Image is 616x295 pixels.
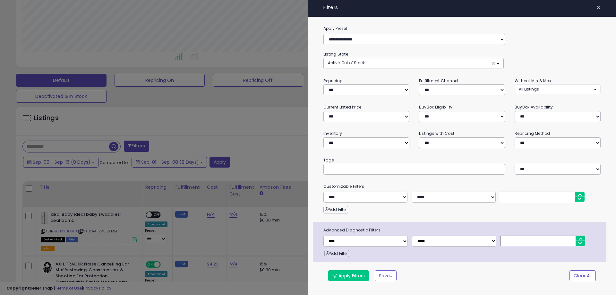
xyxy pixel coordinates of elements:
[323,131,342,136] small: Inventory
[328,270,369,281] button: Apply Filters
[324,250,349,257] button: Add Filter
[319,157,605,164] small: Tags
[519,86,539,92] span: All Listings
[569,270,596,281] button: Clear All
[515,104,553,110] small: BuyBox Availability
[323,206,348,213] button: Add Filter
[323,51,348,57] small: Listing State
[375,270,397,281] button: Save
[319,25,605,32] label: Apply Preset:
[594,3,603,12] button: ×
[515,131,550,136] small: Repricing Method
[491,60,495,67] span: ×
[319,183,605,190] small: Customizable Filters
[596,3,601,12] span: ×
[419,78,458,83] small: Fulfillment Channel
[323,104,361,110] small: Current Listed Price
[323,5,601,10] h4: Filters
[328,60,365,65] span: Active, Out of Stock
[515,84,601,94] button: All Listings
[323,78,343,83] small: Repricing
[324,58,503,69] button: Active, Out of Stock ×
[419,104,452,110] small: BuyBox Eligibility
[419,131,454,136] small: Listings with Cost
[319,227,606,234] span: Advanced Diagnostic Filters
[515,78,552,83] small: Without Min & Max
